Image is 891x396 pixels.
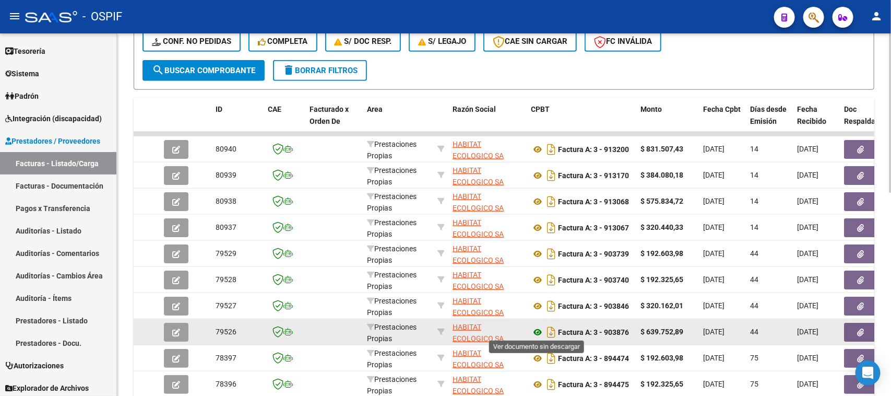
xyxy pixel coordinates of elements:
[5,90,39,102] span: Padrón
[453,323,504,343] span: HABITAT ECOLOGICO SA
[142,31,241,52] button: Conf. no pedidas
[367,218,417,239] span: Prestaciones Propias
[558,302,629,310] strong: Factura A: 3 - 903846
[448,98,527,144] datatable-header-cell: Razón Social
[544,246,558,262] i: Descargar documento
[797,105,826,125] span: Fecha Recibido
[844,105,891,125] span: Doc Respaldatoria
[268,105,281,113] span: CAE
[453,269,522,291] div: 30663625485
[142,60,265,81] button: Buscar Comprobante
[453,375,504,395] span: HABITAT ECOLOGICO SA
[703,249,724,258] span: [DATE]
[750,328,758,336] span: 44
[797,249,818,258] span: [DATE]
[367,375,417,395] span: Prestaciones Propias
[527,98,636,144] datatable-header-cell: CPBT
[453,295,522,317] div: 30663625485
[703,328,724,336] span: [DATE]
[82,5,122,28] span: - OSPIF
[870,10,883,22] mat-icon: person
[544,167,558,184] i: Descargar documento
[483,31,577,52] button: CAE SIN CARGAR
[216,328,236,336] span: 79526
[544,350,558,367] i: Descargar documento
[636,98,699,144] datatable-header-cell: Monto
[367,140,417,160] span: Prestaciones Propias
[216,145,236,153] span: 80940
[493,37,567,46] span: CAE SIN CARGAR
[453,218,504,239] span: HABITAT ECOLOGICO SA
[703,354,724,362] span: [DATE]
[152,64,164,76] mat-icon: search
[305,98,363,144] datatable-header-cell: Facturado x Orden De
[558,250,629,258] strong: Factura A: 3 - 903739
[216,275,236,284] span: 79528
[544,376,558,393] i: Descargar documento
[797,328,818,336] span: [DATE]
[699,98,746,144] datatable-header-cell: Fecha Cpbt
[746,98,793,144] datatable-header-cell: Días desde Emisión
[797,197,818,205] span: [DATE]
[797,380,818,388] span: [DATE]
[856,360,881,386] div: Open Intercom Messenger
[216,223,236,231] span: 80937
[5,360,64,371] span: Autorizaciones
[453,321,522,343] div: 30663625485
[5,135,100,147] span: Prestadores / Proveedores
[750,223,758,231] span: 14
[558,276,629,284] strong: Factura A: 3 - 903740
[750,380,758,388] span: 75
[453,374,522,395] div: 30663625485
[453,191,522,213] div: 30663625485
[453,349,504,369] span: HABITAT ECOLOGICO SA
[5,68,39,79] span: Sistema
[216,105,222,113] span: ID
[703,275,724,284] span: [DATE]
[453,243,522,265] div: 30663625485
[264,98,305,144] datatable-header-cell: CAE
[750,171,758,179] span: 14
[453,138,522,160] div: 30663625485
[453,166,504,187] span: HABITAT ECOLOGICO SA
[367,166,417,187] span: Prestaciones Propias
[8,10,21,22] mat-icon: menu
[640,197,683,205] strong: $ 575.834,72
[797,145,818,153] span: [DATE]
[797,354,818,362] span: [DATE]
[453,165,522,187] div: 30663625485
[544,219,558,236] i: Descargar documento
[453,271,504,291] span: HABITAT ECOLOGICO SA
[793,98,840,144] datatable-header-cell: Fecha Recibido
[282,66,358,75] span: Borrar Filtros
[703,171,724,179] span: [DATE]
[216,380,236,388] span: 78396
[750,197,758,205] span: 14
[152,37,231,46] span: Conf. no pedidas
[797,223,818,231] span: [DATE]
[750,249,758,258] span: 44
[703,105,741,113] span: Fecha Cpbt
[453,347,522,369] div: 30663625485
[258,37,308,46] span: Completa
[5,113,102,124] span: Integración (discapacidad)
[544,193,558,210] i: Descargar documento
[453,105,496,113] span: Razón Social
[640,223,683,231] strong: $ 320.440,33
[363,98,433,144] datatable-header-cell: Area
[558,380,629,389] strong: Factura A: 3 - 894475
[640,275,683,284] strong: $ 192.325,65
[367,244,417,265] span: Prestaciones Propias
[273,60,367,81] button: Borrar Filtros
[640,145,683,153] strong: $ 831.507,43
[310,105,349,125] span: Facturado x Orden De
[5,382,89,394] span: Explorador de Archivos
[797,301,818,310] span: [DATE]
[558,354,629,363] strong: Factura A: 3 - 894474
[248,31,317,52] button: Completa
[544,272,558,288] i: Descargar documento
[640,301,683,310] strong: $ 320.162,01
[282,64,295,76] mat-icon: delete
[640,105,662,113] span: Monto
[367,297,417,317] span: Prestaciones Propias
